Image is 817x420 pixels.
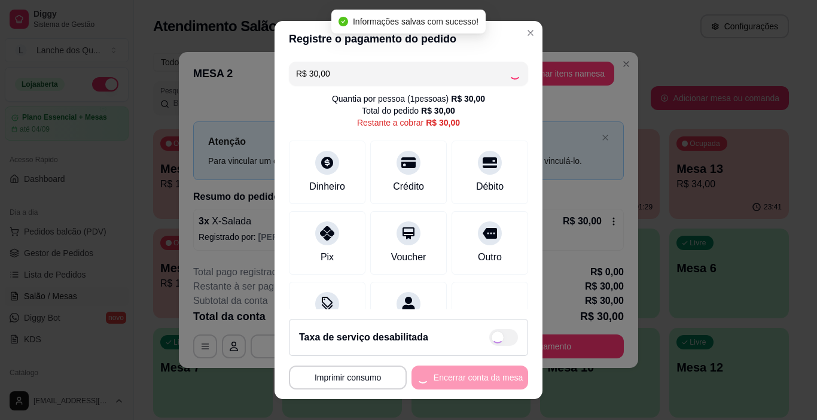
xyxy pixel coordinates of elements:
div: Crédito [393,179,424,194]
div: Pix [321,250,334,264]
button: Close [521,23,540,42]
div: Total do pedido [362,105,455,117]
span: Informações salvas com sucesso! [353,17,478,26]
h2: Taxa de serviço desabilitada [299,330,428,345]
div: Quantia por pessoa ( 1 pessoas) [332,93,485,105]
div: Dinheiro [309,179,345,194]
div: Restante a cobrar [357,117,460,129]
div: Voucher [391,250,426,264]
div: Débito [476,179,504,194]
input: Ex.: hambúrguer de cordeiro [296,62,509,86]
div: Loading [509,68,521,80]
div: R$ 30,00 [451,93,485,105]
span: check-circle [339,17,348,26]
button: Imprimir consumo [289,366,407,389]
div: R$ 30,00 [426,117,460,129]
div: Outro [478,250,502,264]
div: R$ 30,00 [421,105,455,117]
header: Registre o pagamento do pedido [275,21,542,57]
